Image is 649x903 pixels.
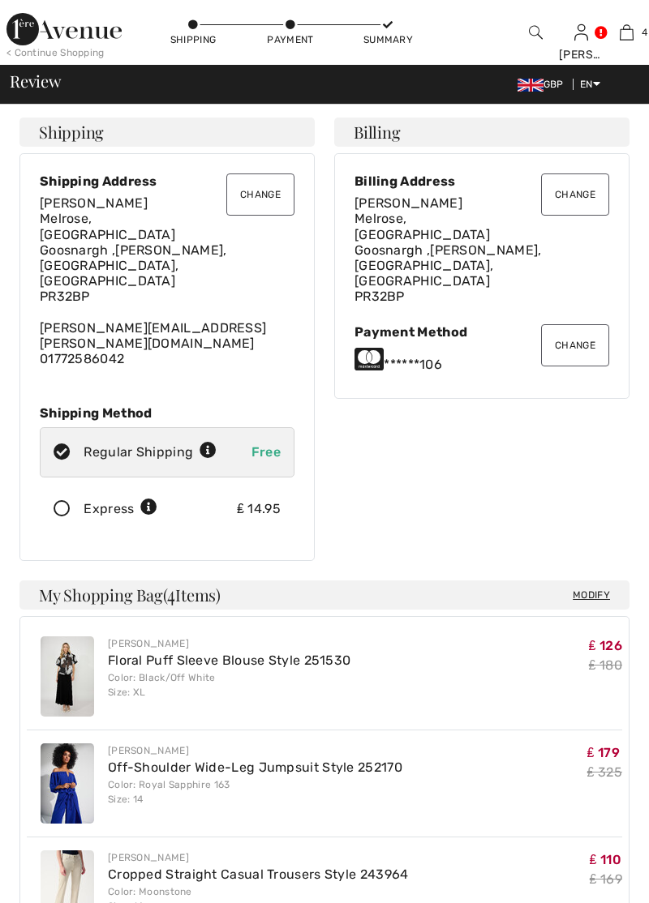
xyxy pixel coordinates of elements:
[363,32,412,47] div: Summary
[559,46,603,63] div: [PERSON_NAME]
[574,23,588,42] img: My Info
[41,743,94,824] img: Off-Shoulder Wide-Leg Jumpsuit Style 252170
[84,443,217,462] div: Regular Shipping
[40,211,227,304] span: Melrose, [GEOGRAPHIC_DATA] Goosnargh ,[PERSON_NAME], [GEOGRAPHIC_DATA], [GEOGRAPHIC_DATA] PR32BP
[574,24,588,40] a: Sign In
[163,584,221,606] span: ( Items)
[620,23,634,42] img: My Bag
[604,23,648,42] a: 4
[19,580,630,610] h4: My Shopping Bag
[84,499,157,519] div: Express
[108,777,402,807] div: Color: Royal Sapphire 163 Size: 14
[108,670,350,700] div: Color: Black/Off White Size: XL
[541,324,609,366] button: Change
[355,195,462,211] span: [PERSON_NAME]
[529,23,543,42] img: search the website
[355,324,609,340] div: Payment Method
[108,850,409,865] div: [PERSON_NAME]
[40,173,294,189] div: Shipping Address
[355,173,609,189] div: Billing Address
[108,867,409,882] a: Cropped Straight Casual Trousers Style 243964
[518,79,570,90] span: GBP
[590,852,621,867] span: ₤ 110
[589,638,622,653] span: ₤ 126
[587,745,620,760] span: ₤ 179
[518,79,544,92] img: UK Pound
[167,584,175,605] span: 4
[541,173,609,216] button: Change
[108,636,350,651] div: [PERSON_NAME]
[41,636,94,717] img: Floral Puff Sleeve Blouse Style 251530
[226,173,294,216] button: Change
[169,32,217,47] div: Shipping
[6,13,122,45] img: 1ère Avenue
[39,124,104,140] span: Shipping
[40,405,294,421] div: Shipping Method
[237,499,281,519] div: ₤ 14.95
[10,73,61,89] span: Review
[6,45,105,60] div: < Continue Shopping
[251,444,281,460] span: Free
[108,743,402,758] div: [PERSON_NAME]
[40,195,148,211] span: [PERSON_NAME]
[589,657,622,673] s: ₤ 180
[40,195,294,366] div: [PERSON_NAME][EMAIL_ADDRESS][PERSON_NAME][DOMAIN_NAME] 01772586042
[580,79,600,90] span: EN
[573,587,610,603] span: Modify
[642,25,647,40] span: 4
[355,211,542,304] span: Melrose, [GEOGRAPHIC_DATA] Goosnargh ,[PERSON_NAME], [GEOGRAPHIC_DATA], [GEOGRAPHIC_DATA] PR32BP
[587,764,622,780] s: ₤ 325
[354,124,400,140] span: Billing
[108,653,350,668] a: Floral Puff Sleeve Blouse Style 251530
[590,871,622,887] s: ₤ 169
[266,32,315,47] div: Payment
[108,760,402,775] a: Off-Shoulder Wide-Leg Jumpsuit Style 252170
